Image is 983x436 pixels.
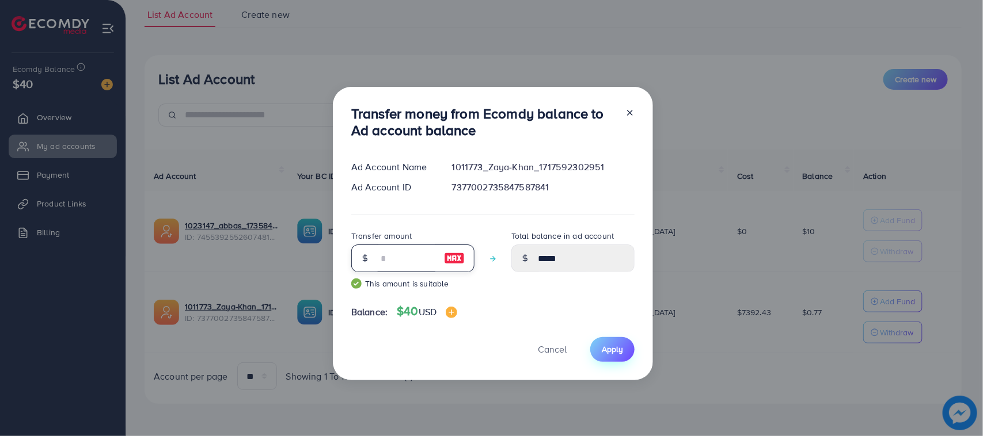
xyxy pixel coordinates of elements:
[351,278,362,289] img: guide
[351,278,475,289] small: This amount is suitable
[602,343,623,355] span: Apply
[351,105,616,139] h3: Transfer money from Ecomdy balance to Ad account balance
[342,181,443,194] div: Ad Account ID
[446,307,457,318] img: image
[444,251,465,265] img: image
[351,230,412,242] label: Transfer amount
[443,181,644,194] div: 7377002735847587841
[443,160,644,174] div: 1011773_Zaya-Khan_1717592302951
[590,337,635,362] button: Apply
[523,337,581,362] button: Cancel
[511,230,614,242] label: Total balance in ad account
[538,343,567,355] span: Cancel
[342,160,443,174] div: Ad Account Name
[397,304,457,319] h4: $40
[419,305,437,318] span: USD
[351,305,388,319] span: Balance:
